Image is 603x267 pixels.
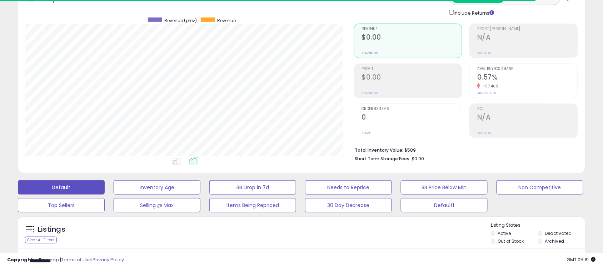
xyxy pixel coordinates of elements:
button: Top Sellers [18,198,105,212]
span: $0.00 [412,155,424,162]
button: BB Drop in 7d [209,180,296,195]
h2: $0.00 [362,73,462,83]
span: Revenue [218,17,236,24]
span: ROI [477,107,578,111]
small: Prev: $0.00 [362,91,379,95]
h2: 0 [362,113,462,123]
button: Inventory Age [114,180,200,195]
b: Short Term Storage Fees: [355,156,411,162]
button: Non Competitive [497,180,583,195]
h2: $0.00 [362,33,462,43]
span: Revenue [362,27,462,31]
span: Ordered Items [362,107,462,111]
span: Profit [362,67,462,71]
div: Clear All Filters [25,237,57,243]
button: BB Price Below Min [401,180,488,195]
p: Listing States: [491,222,585,229]
strong: Copyright [7,256,33,263]
span: Profit [PERSON_NAME] [477,27,578,31]
button: Needs to Reprice [305,180,392,195]
h5: Listings [38,225,65,235]
h2: N/A [477,113,578,123]
span: 2025-10-10 05:19 GMT [567,256,596,263]
b: Total Inventory Value: [355,147,404,153]
small: Prev: 22.43% [477,91,496,95]
span: Avg. Buybox Share [477,67,578,71]
h2: 0.57% [477,73,578,83]
h2: N/A [477,33,578,43]
button: Items Being Repriced [209,198,296,212]
li: $589 [355,145,573,154]
label: Active [498,230,511,236]
small: -97.46% [480,84,499,89]
div: seller snap | | [7,257,124,263]
small: Prev: 0 [362,131,372,135]
label: Out of Stock [498,238,524,244]
button: Default1 [401,198,488,212]
button: 30 Day Decrease [305,198,392,212]
label: Archived [545,238,564,244]
a: Privacy Policy [93,256,124,263]
button: Selling @ Max [114,198,200,212]
div: Include Returns [444,9,503,16]
small: Prev: N/A [477,51,491,55]
button: Default [18,180,105,195]
small: Prev: $0.00 [362,51,379,55]
span: Revenue (prev) [165,17,197,24]
label: Deactivated [545,230,572,236]
small: Prev: N/A [477,131,491,135]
